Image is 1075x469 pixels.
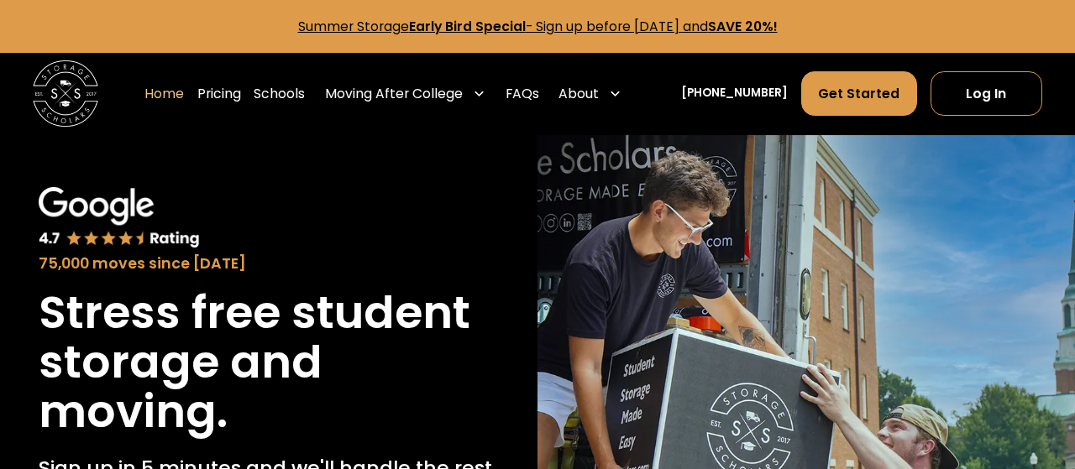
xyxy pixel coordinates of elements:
[801,71,917,116] a: Get Started
[39,288,499,437] h1: Stress free student storage and moving.
[197,70,241,117] a: Pricing
[708,18,778,35] strong: SAVE 20%!
[39,187,200,248] img: Google 4.7 star rating
[681,85,788,102] a: [PHONE_NUMBER]
[931,71,1042,116] a: Log In
[558,84,599,104] div: About
[506,70,539,117] a: FAQs
[39,253,499,274] div: 75,000 moves since [DATE]
[144,70,184,117] a: Home
[325,84,463,104] div: Moving After College
[298,18,778,35] a: Summer StorageEarly Bird Special- Sign up before [DATE] andSAVE 20%!
[409,18,526,35] strong: Early Bird Special
[33,60,98,126] img: Storage Scholars main logo
[254,70,305,117] a: Schools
